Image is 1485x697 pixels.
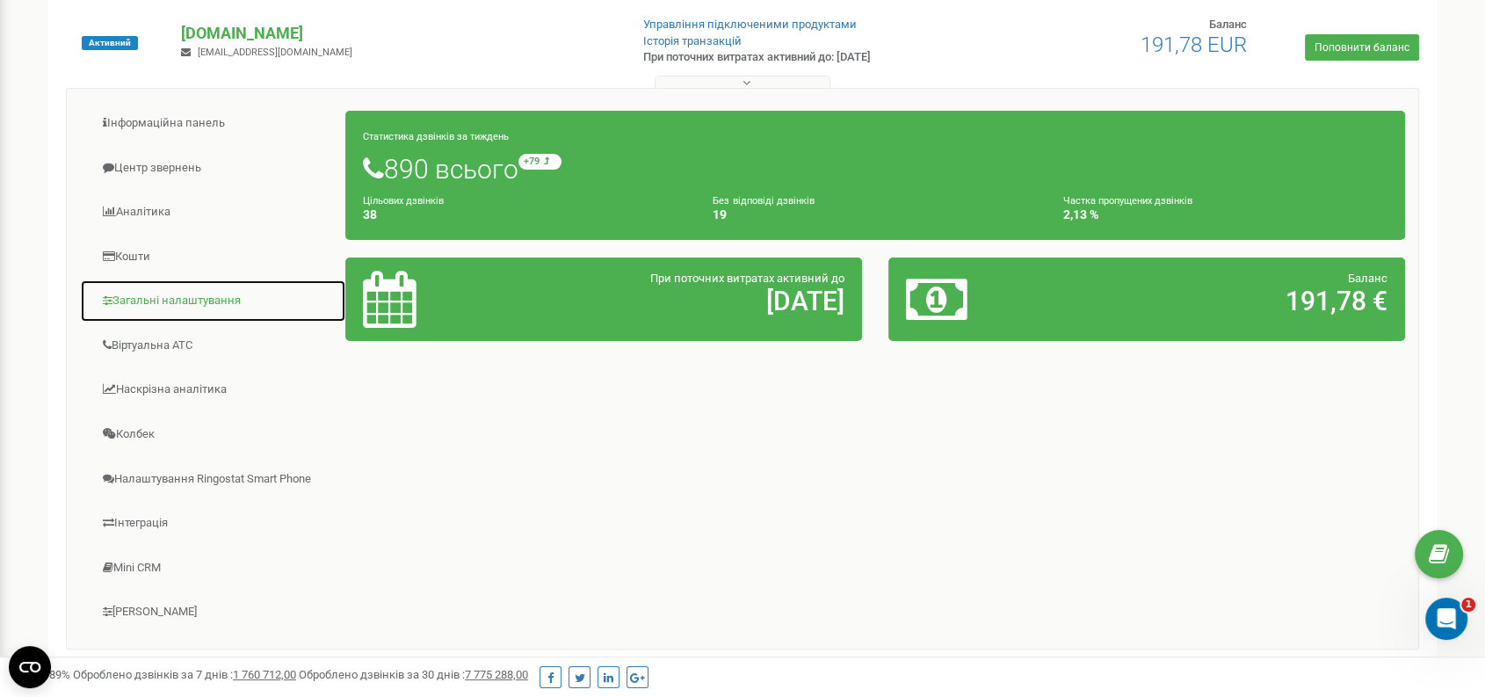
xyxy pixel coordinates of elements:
[73,668,296,681] span: Оброблено дзвінків за 7 днів :
[643,49,962,66] p: При поточних витратах активний до: [DATE]
[713,195,814,207] small: Без відповіді дзвінків
[80,413,346,456] a: Колбек
[363,208,687,221] h4: 38
[181,22,614,45] p: [DOMAIN_NAME]
[80,502,346,545] a: Інтеграція
[80,458,346,501] a: Налаштування Ringostat Smart Phone
[363,195,444,207] small: Цільових дзвінків
[80,547,346,590] a: Mini CRM
[80,236,346,279] a: Кошти
[80,102,346,145] a: Інформаційна панель
[650,272,844,285] span: При поточних витратах активний до
[532,287,844,316] h2: [DATE]
[233,668,296,681] u: 1 760 712,00
[80,280,346,323] a: Загальні налаштування
[80,191,346,234] a: Аналiтика
[1425,598,1467,640] iframe: Intercom live chat
[643,18,857,31] a: Управління підключеними продуктами
[198,47,352,58] span: [EMAIL_ADDRESS][DOMAIN_NAME]
[1209,18,1247,31] span: Баланс
[1063,195,1192,207] small: Частка пропущених дзвінків
[80,324,346,367] a: Віртуальна АТС
[643,34,742,47] a: Історія транзакцій
[518,154,561,170] small: +79
[299,668,528,681] span: Оброблено дзвінків за 30 днів :
[363,131,509,142] small: Статистика дзвінків за тиждень
[465,668,528,681] u: 7 775 288,00
[82,36,138,50] span: Активний
[80,147,346,190] a: Центр звернень
[1305,34,1419,61] a: Поповнити баланс
[80,591,346,634] a: [PERSON_NAME]
[80,368,346,411] a: Наскрізна аналітика
[1076,287,1387,316] h2: 191,78 €
[713,208,1037,221] h4: 19
[1141,33,1247,57] span: 191,78 EUR
[1348,272,1387,285] span: Баланс
[1461,598,1475,612] span: 1
[9,646,51,688] button: Open CMP widget
[363,154,1387,184] h1: 890 всього
[1063,208,1387,221] h4: 2,13 %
